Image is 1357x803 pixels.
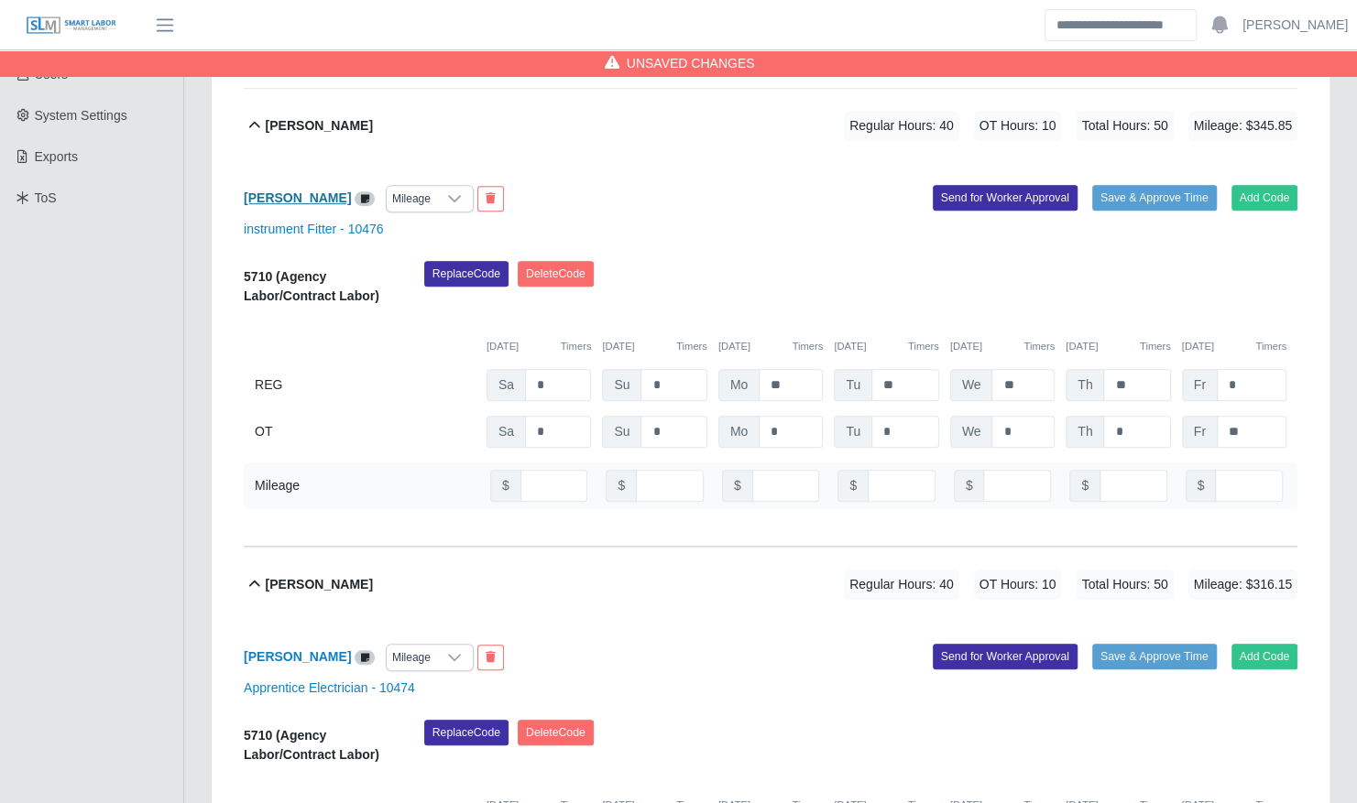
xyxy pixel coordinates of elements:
[954,470,985,502] span: $
[950,339,1055,354] div: [DATE]
[487,369,526,401] span: Sa
[1188,111,1297,141] span: Mileage: $345.85
[1076,570,1173,600] span: Total Hours: 50
[244,269,379,303] b: 5710 (Agency Labor/Contract Labor)
[1140,339,1171,354] button: Timers
[844,111,959,141] span: Regular Hours: 40
[1023,339,1055,354] button: Timers
[424,720,509,745] button: ReplaceCode
[255,476,300,495] div: Mileage
[387,645,436,670] div: Mileage
[718,369,760,401] span: Mo
[1186,470,1217,502] span: $
[1092,644,1217,669] button: Save & Approve Time
[244,190,351,205] a: [PERSON_NAME]
[266,575,373,594] b: [PERSON_NAME]
[676,339,707,354] button: Timers
[255,369,476,401] div: REG
[477,186,504,212] button: End Worker & Remove from the Timesheet
[35,149,78,164] span: Exports
[834,416,872,448] span: Tu
[950,416,993,448] span: We
[518,261,594,287] button: DeleteCode
[1182,369,1218,401] span: Fr
[26,16,117,36] img: SLM Logo
[950,369,993,401] span: We
[1188,570,1297,600] span: Mileage: $316.15
[1182,416,1218,448] span: Fr
[974,570,1062,600] span: OT Hours: 10
[602,339,706,354] div: [DATE]
[834,339,938,354] div: [DATE]
[1066,369,1104,401] span: Th
[244,89,1297,163] button: [PERSON_NAME] Regular Hours: 40 OT Hours: 10 Total Hours: 50 Mileage: $345.85
[844,570,959,600] span: Regular Hours: 40
[477,645,504,670] button: End Worker & Remove from the Timesheet
[561,339,592,354] button: Timers
[933,185,1078,211] button: Send for Worker Approval
[1182,339,1286,354] div: [DATE]
[1069,470,1100,502] span: $
[1076,111,1173,141] span: Total Hours: 50
[602,369,641,401] span: Su
[908,339,939,354] button: Timers
[1066,339,1170,354] div: [DATE]
[35,190,57,205] span: ToS
[1045,9,1197,41] input: Search
[1242,16,1348,35] a: [PERSON_NAME]
[244,649,351,664] a: [PERSON_NAME]
[1255,339,1286,354] button: Timers
[355,190,375,205] a: View/Edit Notes
[722,470,753,502] span: $
[1066,416,1104,448] span: Th
[933,644,1078,669] button: Send for Worker Approval
[718,416,760,448] span: Mo
[35,108,127,123] span: System Settings
[244,680,415,695] a: Apprentice Electrician - 10474
[255,416,476,448] div: OT
[355,649,375,664] a: View/Edit Notes
[837,470,869,502] span: $
[266,116,373,136] b: [PERSON_NAME]
[718,339,823,354] div: [DATE]
[487,416,526,448] span: Sa
[1231,644,1298,669] button: Add Code
[792,339,823,354] button: Timers
[424,261,509,287] button: ReplaceCode
[1231,185,1298,211] button: Add Code
[1092,185,1217,211] button: Save & Approve Time
[518,720,594,745] button: DeleteCode
[487,339,591,354] div: [DATE]
[244,728,379,762] b: 5710 (Agency Labor/Contract Labor)
[602,416,641,448] span: Su
[974,111,1062,141] span: OT Hours: 10
[490,470,521,502] span: $
[834,369,872,401] span: Tu
[606,470,637,502] span: $
[244,222,384,236] a: instrument Fitter - 10476
[244,548,1297,622] button: [PERSON_NAME] Regular Hours: 40 OT Hours: 10 Total Hours: 50 Mileage: $316.15
[387,186,436,212] div: Mileage
[627,54,755,72] span: Unsaved Changes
